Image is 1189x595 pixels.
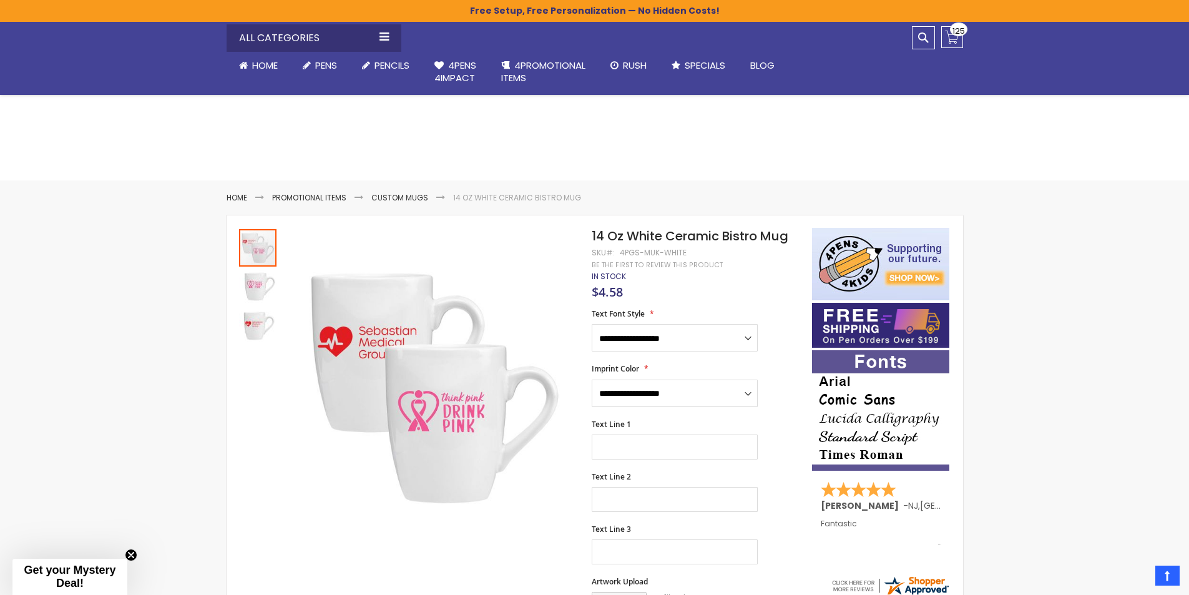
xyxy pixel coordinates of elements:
[1155,566,1180,586] a: Top
[239,305,276,344] div: 14 Oz White Ceramic Bistro Mug
[227,192,247,203] a: Home
[920,499,1012,512] span: [GEOGRAPHIC_DATA]
[290,52,350,79] a: Pens
[908,499,918,512] span: NJ
[821,519,942,546] div: Fantastic
[592,283,623,300] span: $4.58
[239,268,276,305] img: 14 Oz White Ceramic Bistro Mug
[952,25,965,37] span: 125
[812,350,949,471] img: font-personalization-examples
[434,59,476,84] span: 4Pens 4impact
[941,26,963,48] a: 125
[489,52,598,92] a: 4PROMOTIONALITEMS
[592,271,626,282] span: In stock
[239,228,278,267] div: 14 Oz White Ceramic Bistro Mug
[290,245,575,531] img: 14 Oz White Ceramic Bistro Mug
[227,24,401,52] div: All Categories
[374,59,409,72] span: Pencils
[592,227,788,245] span: 14 Oz White Ceramic Bistro Mug
[252,59,278,72] span: Home
[453,193,581,203] li: 14 Oz White Ceramic Bistro Mug
[227,52,290,79] a: Home
[903,499,1012,512] span: - ,
[620,248,687,258] div: 4PGS-MUK-WHITE
[821,499,903,512] span: [PERSON_NAME]
[592,260,723,270] a: Be the first to review this product
[592,247,615,258] strong: SKU
[592,419,631,430] span: Text Line 1
[422,52,489,92] a: 4Pens4impact
[24,564,115,589] span: Get your Mystery Deal!
[12,559,127,595] div: Get your Mystery Deal!Close teaser
[350,52,422,79] a: Pencils
[315,59,337,72] span: Pens
[239,267,278,305] div: 14 Oz White Ceramic Bistro Mug
[592,471,631,482] span: Text Line 2
[371,192,428,203] a: Custom Mugs
[659,52,738,79] a: Specials
[125,549,137,561] button: Close teaser
[598,52,659,79] a: Rush
[812,228,949,300] img: 4pens 4 kids
[592,363,639,374] span: Imprint Color
[685,59,725,72] span: Specials
[501,59,585,84] span: 4PROMOTIONAL ITEMS
[812,303,949,348] img: Free shipping on orders over $199
[239,307,276,344] img: 14 Oz White Ceramic Bistro Mug
[592,272,626,282] div: Availability
[592,576,648,587] span: Artwork Upload
[750,59,775,72] span: Blog
[592,308,645,319] span: Text Font Style
[738,52,787,79] a: Blog
[623,59,647,72] span: Rush
[592,524,631,534] span: Text Line 3
[272,192,346,203] a: Promotional Items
